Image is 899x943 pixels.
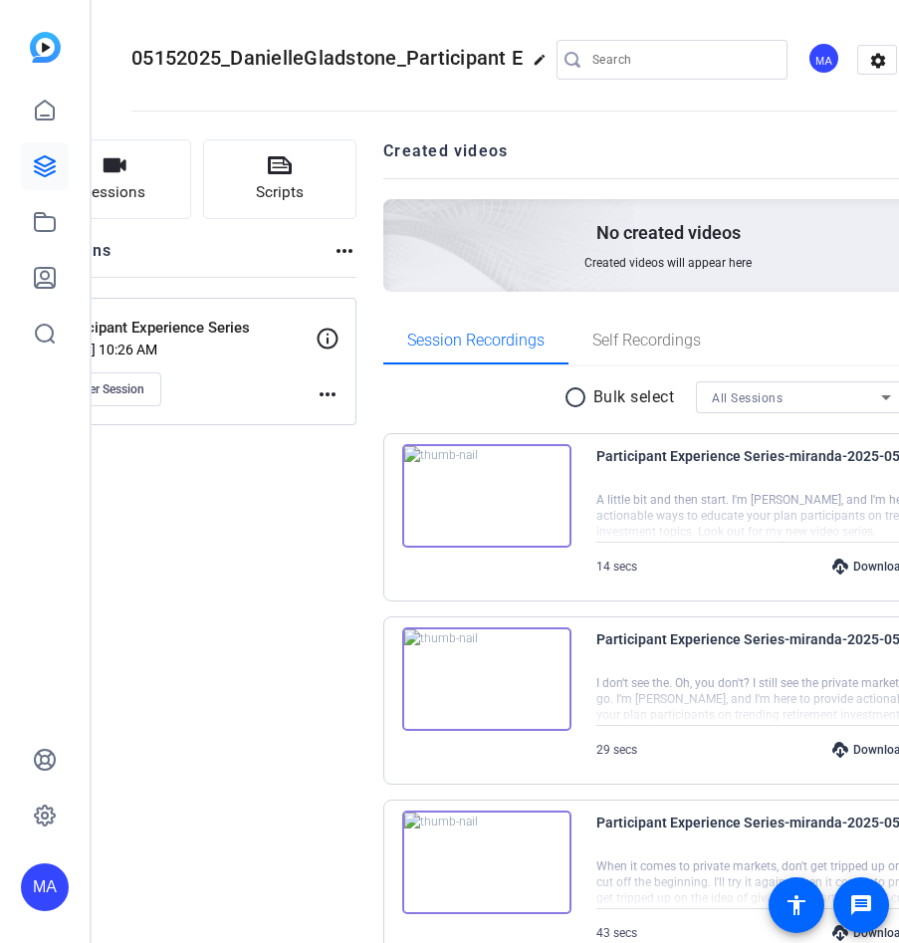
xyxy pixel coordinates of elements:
mat-icon: accessibility [785,893,808,917]
button: Scripts [203,139,356,219]
span: 05152025_DanielleGladstone_Participant E [131,46,523,70]
input: Search [592,48,772,72]
span: Created videos will appear here [584,255,752,271]
p: No created videos [596,221,741,245]
mat-icon: more_horiz [333,239,356,263]
span: Sessions [83,181,145,204]
ngx-avatar: Miranda Adekoje [807,42,842,77]
span: Self Recordings [592,333,701,349]
button: Sessions [38,139,191,219]
span: 14 secs [596,560,637,574]
p: Participant Experience Series [55,317,329,340]
img: thumb-nail [402,811,571,914]
img: thumb-nail [402,627,571,731]
mat-icon: settings [858,46,898,76]
div: MA [807,42,840,75]
span: All Sessions [712,391,783,405]
mat-icon: message [849,893,873,917]
span: Enter Session [72,381,144,397]
img: thumb-nail [402,444,571,548]
img: Creted videos background [161,2,636,434]
span: Scripts [256,181,304,204]
p: [DATE] 10:26 AM [55,342,316,357]
div: MA [21,863,69,911]
mat-icon: edit [533,53,557,77]
span: Session Recordings [407,333,545,349]
span: 29 secs [596,743,637,757]
p: Bulk select [593,385,675,409]
img: blue-gradient.svg [30,32,61,63]
span: 43 secs [596,926,637,940]
mat-icon: radio_button_unchecked [563,385,593,409]
button: Enter Session [55,372,161,406]
mat-icon: more_horiz [316,382,339,406]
